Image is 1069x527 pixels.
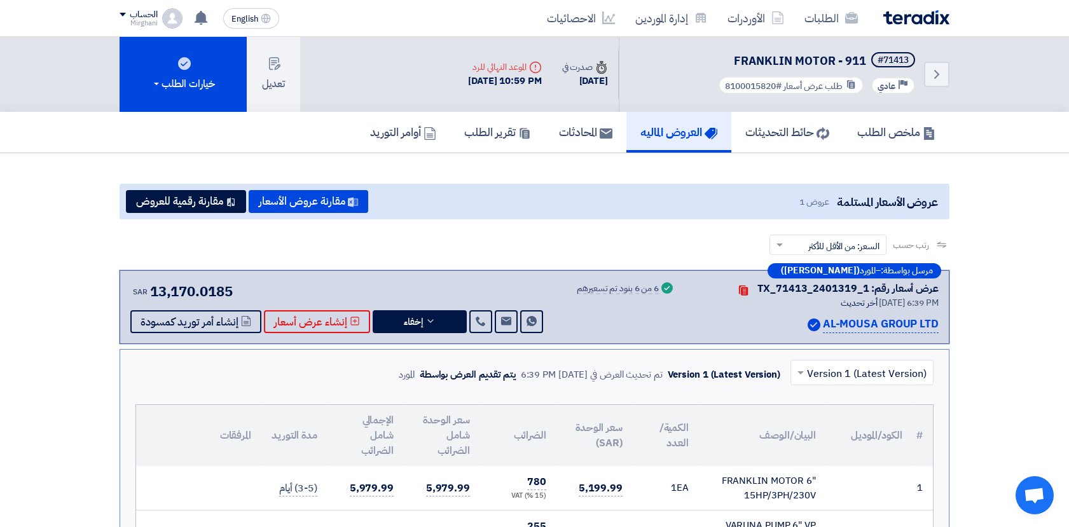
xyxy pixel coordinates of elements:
div: [DATE] 10:59 PM [468,74,542,88]
span: 13,170.0185 [150,281,233,302]
button: إنشاء أمر توريد كمسودة [130,310,261,333]
th: سعر الوحدة (SAR) [556,405,633,466]
button: مقارنة عروض الأسعار [249,190,368,213]
td: 1 [913,466,933,510]
span: عروض 1 [799,195,829,209]
a: الطلبات [794,3,868,33]
h5: العروض الماليه [640,125,717,139]
span: مرسل بواسطة: [881,266,933,275]
h5: أوامر التوريد [370,125,436,139]
th: الكود/الموديل [826,405,913,466]
td: EA [633,466,699,510]
div: تم تحديث العرض في [DATE] 6:39 PM [521,367,663,382]
button: إنشاء عرض أسعار [264,310,370,333]
a: الاحصائيات [537,3,625,33]
div: Mirghani [120,20,157,27]
th: الكمية/العدد [633,405,699,466]
span: 5,979.99 [350,481,394,496]
th: المرفقات [136,405,261,466]
h5: حائط التحديثات [745,125,829,139]
span: 1 [671,481,677,495]
div: 6 من 6 بنود تم تسعيرهم [577,284,659,294]
span: 5,979.99 [426,481,470,496]
p: AL-MOUSA GROUP LTD [823,316,939,333]
a: المحادثات [545,112,626,153]
h5: FRANKLIN MOTOR - 911 [716,52,918,70]
div: FRANKLIN MOTOR 6" 15HP/3PH/230V [709,474,816,502]
button: خيارات الطلب [120,37,247,112]
b: ([PERSON_NAME]) [781,266,860,275]
th: مدة التوريد [261,405,328,466]
div: صدرت في [562,60,608,74]
span: أخر تحديث [841,296,877,310]
a: تقرير الطلب [450,112,545,153]
span: إنشاء أمر توريد كمسودة [141,317,238,327]
span: إخفاء [404,317,423,327]
span: 780 [527,474,546,490]
div: عرض أسعار رقم: TX_71413_2401319_1 [757,281,939,296]
img: Verified Account [808,318,820,331]
span: SAR [133,286,148,298]
span: #8100015820 [725,79,782,93]
span: المورد [860,266,876,275]
img: Teradix logo [883,10,949,25]
a: حائط التحديثات [731,112,843,153]
img: profile_test.png [162,8,183,29]
div: – [768,263,941,278]
a: أوامر التوريد [356,112,450,153]
span: 5,199.99 [579,481,623,496]
span: إنشاء عرض أسعار [274,317,347,327]
span: (3-5) أيام [279,481,317,496]
div: (15 %) VAT [490,491,546,502]
span: رتب حسب [893,238,929,252]
a: العروض الماليه [626,112,731,153]
h5: المحادثات [559,125,612,139]
div: يتم تقديم العرض بواسطة [420,367,516,382]
th: الإجمالي شامل الضرائب [328,405,404,466]
button: تعديل [247,37,300,112]
button: مقارنة رقمية للعروض [126,190,246,213]
button: English [223,8,279,29]
th: سعر الوحدة شامل الضرائب [404,405,480,466]
span: FRANKLIN MOTOR - 911 [734,52,866,69]
span: English [231,15,258,24]
div: Version 1 (Latest Version) [668,367,780,382]
div: [DATE] [562,74,608,88]
div: Open chat [1016,476,1054,514]
th: الضرائب [480,405,556,466]
h5: ملخص الطلب [857,125,935,139]
span: عادي [878,80,895,92]
div: #71413 [878,56,909,65]
div: المورد [399,367,415,382]
span: عروض الأسعار المستلمة [837,193,938,210]
a: الأوردرات [717,3,794,33]
div: الحساب [130,10,157,20]
th: # [913,405,933,466]
span: السعر: من الأقل للأكثر [808,240,879,253]
span: طلب عرض أسعار [783,79,843,93]
a: إدارة الموردين [625,3,717,33]
div: خيارات الطلب [151,76,215,92]
div: الموعد النهائي للرد [468,60,542,74]
button: إخفاء [373,310,467,333]
th: البيان/الوصف [699,405,826,466]
a: ملخص الطلب [843,112,949,153]
h5: تقرير الطلب [464,125,531,139]
span: [DATE] 6:39 PM [879,296,939,310]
